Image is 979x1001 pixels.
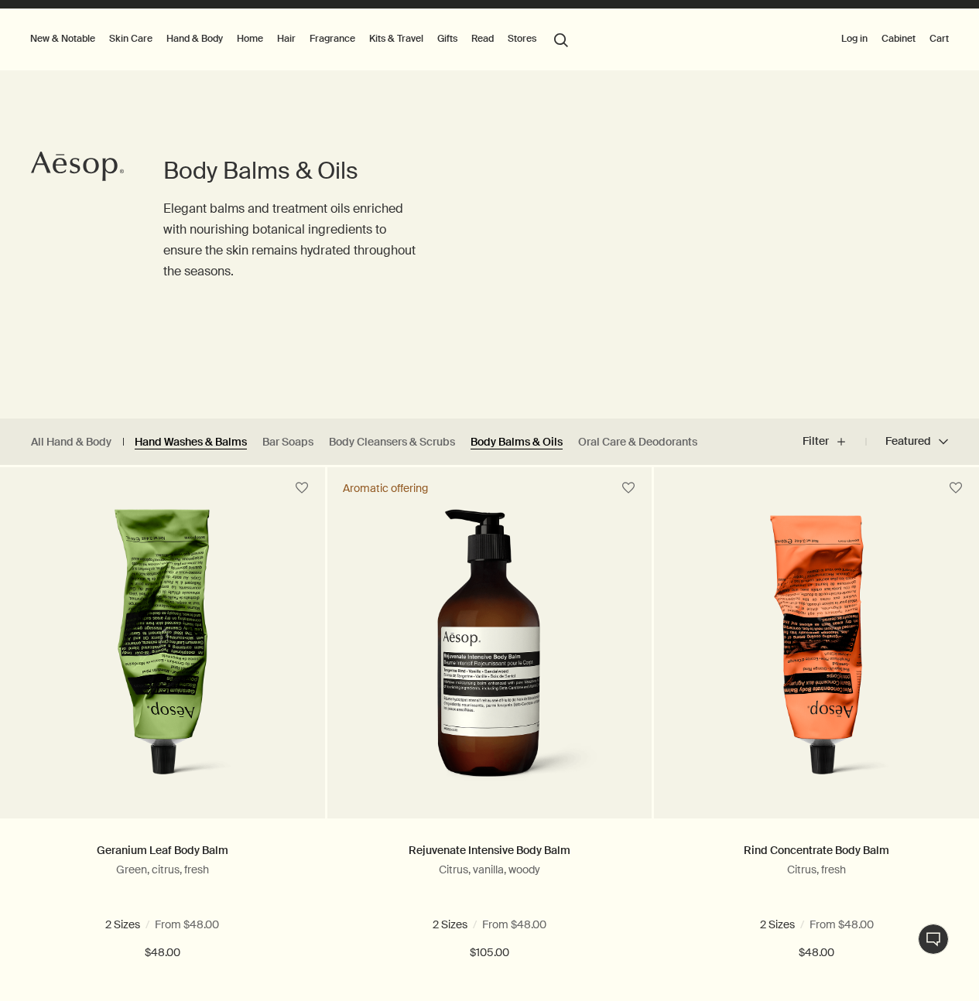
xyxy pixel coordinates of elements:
p: Green, citrus, fresh [23,863,302,876]
span: 3.4 oz [768,917,805,931]
a: All Hand & Body [31,435,111,449]
button: Open search [547,24,575,53]
span: 3.4 oz [113,917,150,931]
button: Filter [803,423,866,460]
a: Cabinet [878,29,919,48]
span: 16.5 oz [180,917,221,931]
span: 16.4 oz [834,917,876,931]
p: Citrus, fresh [677,863,956,876]
p: Citrus, vanilla, woody [351,863,629,876]
span: $105.00 [470,944,509,962]
a: Read [468,29,497,48]
img: Rejuvenate Intensive Body Balm with pump [374,509,605,795]
span: 3.4 oz [512,917,549,931]
span: $48.00 [145,944,180,962]
a: Hand & Body [163,29,226,48]
a: Hair [274,29,299,48]
a: Geranium Leaf Body Balm [97,843,228,857]
svg: Aesop [31,151,124,182]
button: Featured [866,423,948,460]
div: Aromatic offering [343,481,428,495]
a: Rejuvenate Intensive Body Balm with pump [327,509,652,818]
button: Save to cabinet [614,474,642,502]
button: Stores [505,29,539,48]
button: Log in [838,29,871,48]
a: Kits & Travel [366,29,426,48]
nav: supplementary [838,9,952,70]
img: Rind Concetrate Body Balm in aluminium tube [693,509,941,795]
a: Body Balms & Oils [471,435,563,449]
a: Oral Care & Deodorants [578,435,697,449]
a: Bar Soaps [262,435,313,449]
p: Elegant balms and treatment oils enriched with nourishing botanical ingredients to ensure the ski... [163,198,428,282]
button: Save to cabinet [942,474,970,502]
a: Body Cleansers & Scrubs [329,435,455,449]
a: Fragrance [306,29,358,48]
img: Geranium Leaf Body Balm 100 mL in green aluminium tube [38,509,286,795]
button: Live Assistance [918,924,949,955]
a: Rejuvenate Intensive Body Balm [409,843,570,857]
a: Home [234,29,266,48]
a: Rind Concentrate Body Balm [744,843,889,857]
button: Save to cabinet [288,474,316,502]
h1: Body Balms & Oils [163,155,428,186]
span: 16.4 oz [440,917,482,931]
button: Cart [926,29,952,48]
a: Skin Care [106,29,156,48]
a: Gifts [434,29,460,48]
nav: primary [27,9,575,70]
span: $48.00 [799,944,834,962]
button: New & Notable [27,29,98,48]
a: Rind Concetrate Body Balm in aluminium tube [654,509,979,818]
a: Hand Washes & Balms [135,435,247,449]
a: Aesop [27,147,128,190]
